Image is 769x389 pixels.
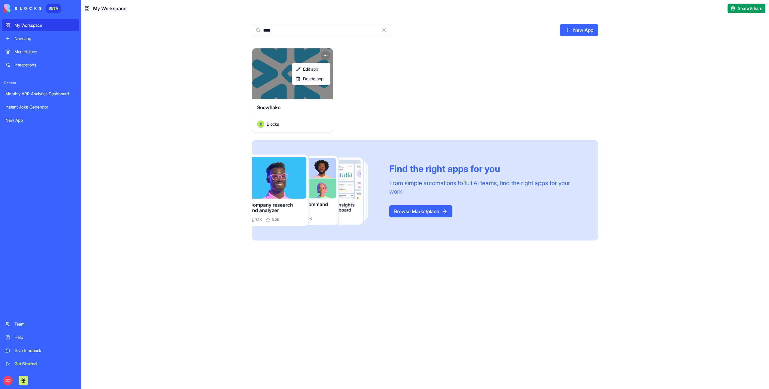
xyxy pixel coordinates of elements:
span: Delete app [303,76,324,82]
div: Instant Joke Generator [5,104,76,110]
span: Recent [2,81,79,85]
div: Monthly ARR Analytics Dashboard [5,91,76,97]
div: New App [5,117,76,123]
span: Edit app [303,66,318,72]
